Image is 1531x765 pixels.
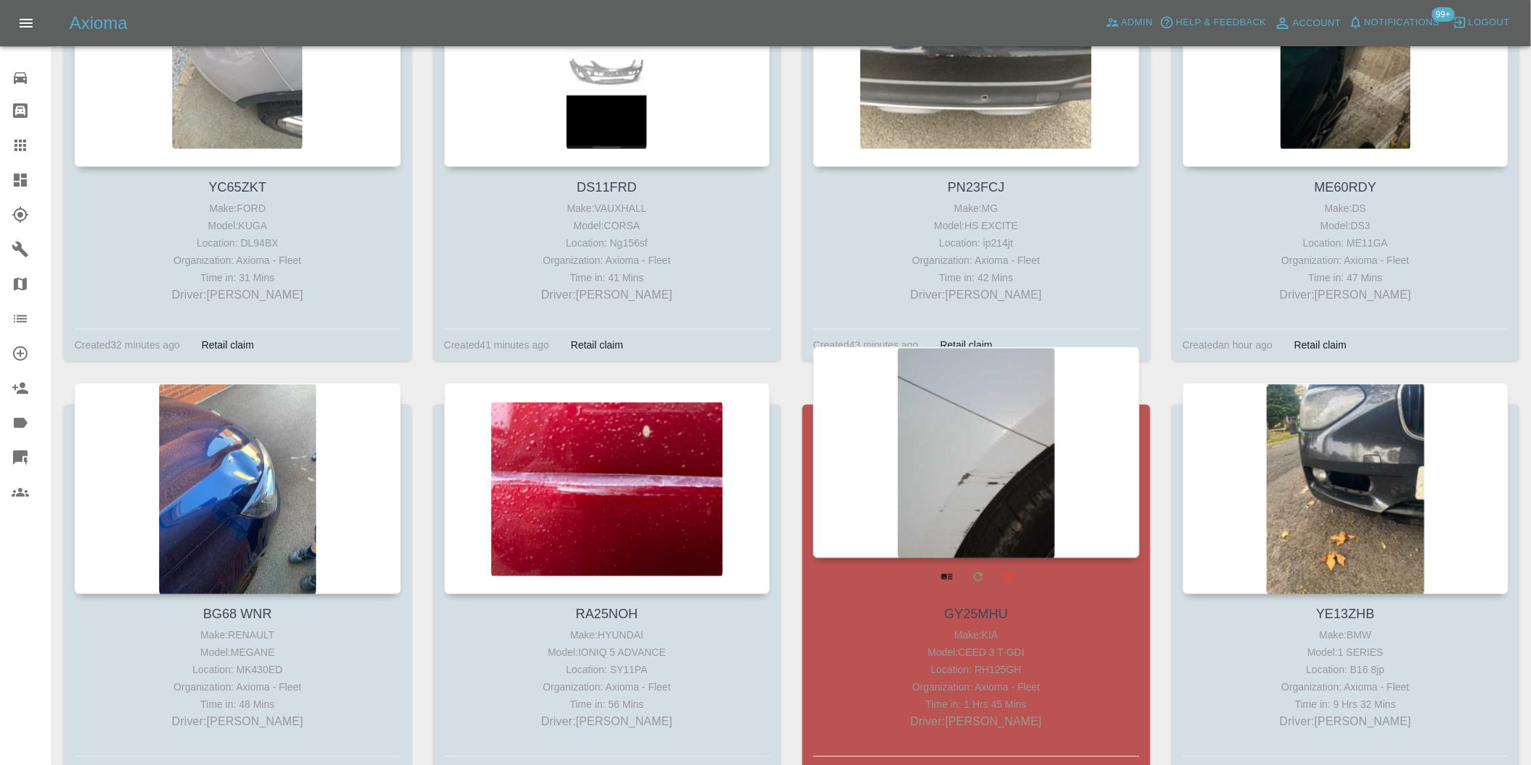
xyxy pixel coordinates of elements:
div: Organization: Axioma - Fleet [448,252,767,269]
a: DS11FRD [577,180,637,195]
div: Retail claim [560,337,634,354]
a: ME60RDY [1315,180,1377,195]
div: Location: RH125GH [817,662,1136,679]
div: Retail claim [191,337,265,354]
div: Time in: 48 Mins [78,696,397,714]
div: Model: CORSA [448,217,767,234]
p: Driver: [PERSON_NAME] [817,714,1136,731]
p: Driver: [PERSON_NAME] [448,286,767,304]
div: Model: MEGANE [78,644,397,662]
div: Organization: Axioma - Fleet [448,679,767,696]
button: Open drawer [9,6,43,40]
div: Created an hour ago [1183,337,1273,354]
div: Make: RENAULT [78,627,397,644]
a: PN23FCJ [948,180,1005,195]
div: Model: DS3 [1187,217,1506,234]
div: Organization: Axioma - Fleet [817,252,1136,269]
a: GY25MHU [944,607,1008,622]
div: Time in: 1 Hrs 45 Mins [817,696,1136,714]
div: Time in: 31 Mins [78,269,397,286]
button: Notifications [1345,12,1443,34]
p: Driver: [PERSON_NAME] [78,714,397,731]
div: Model: HS EXCITE [817,217,1136,234]
div: Time in: 47 Mins [1187,269,1506,286]
button: Logout [1449,12,1514,34]
a: YC65ZKT [208,180,266,195]
div: Location: B16 8jp [1187,662,1506,679]
div: Organization: Axioma - Fleet [817,679,1136,696]
span: Account [1293,15,1341,32]
div: Created 41 minutes ago [444,337,550,354]
h5: Axioma [69,12,127,35]
div: Model: KUGA [78,217,397,234]
span: Help & Feedback [1176,14,1266,31]
span: Logout [1469,14,1510,31]
button: Archive [994,562,1024,591]
span: Admin [1121,14,1153,31]
span: 99+ [1432,7,1455,22]
div: Organization: Axioma - Fleet [1187,679,1506,696]
div: Model: IONIQ 5 ADVANCE [448,644,767,662]
div: Location: ip214jt [817,234,1136,252]
p: Driver: [PERSON_NAME] [448,714,767,731]
p: Driver: [PERSON_NAME] [817,286,1136,304]
div: Make: DS [1187,200,1506,217]
div: Model: CEED 3 T-GDI [817,644,1136,662]
div: Make: HYUNDAI [448,627,767,644]
div: Location: SY11PA [448,662,767,679]
div: Organization: Axioma - Fleet [78,252,397,269]
a: Account [1271,12,1345,35]
div: Retail claim [930,337,1004,354]
div: Time in: 9 Hrs 32 Mins [1187,696,1506,714]
div: Created 43 minutes ago [813,337,919,354]
a: Modify [963,562,993,591]
div: Time in: 56 Mins [448,696,767,714]
div: Organization: Axioma - Fleet [78,679,397,696]
div: Time in: 42 Mins [817,269,1136,286]
div: Time in: 41 Mins [448,269,767,286]
div: Make: VAUXHALL [448,200,767,217]
a: RA25NOH [576,607,638,622]
a: View [932,562,962,591]
div: Location: Ng156sf [448,234,767,252]
a: YE13ZHB [1316,607,1375,622]
div: Location: MK430ED [78,662,397,679]
div: Make: KIA [817,627,1136,644]
a: BG68 WNR [203,607,272,622]
p: Driver: [PERSON_NAME] [1187,714,1506,731]
div: Make: BMW [1187,627,1506,644]
div: Make: FORD [78,200,397,217]
div: Organization: Axioma - Fleet [1187,252,1506,269]
div: Retail claim [1284,337,1357,354]
div: Location: ME11GA [1187,234,1506,252]
span: Notifications [1365,14,1440,31]
p: Driver: [PERSON_NAME] [78,286,397,304]
button: Help & Feedback [1156,12,1270,34]
a: Admin [1102,12,1157,34]
p: Driver: [PERSON_NAME] [1187,286,1506,304]
div: Make: MG [817,200,1136,217]
div: Model: 1 SERIES [1187,644,1506,662]
div: Location: DL94BX [78,234,397,252]
div: Created 32 minutes ago [75,337,180,354]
